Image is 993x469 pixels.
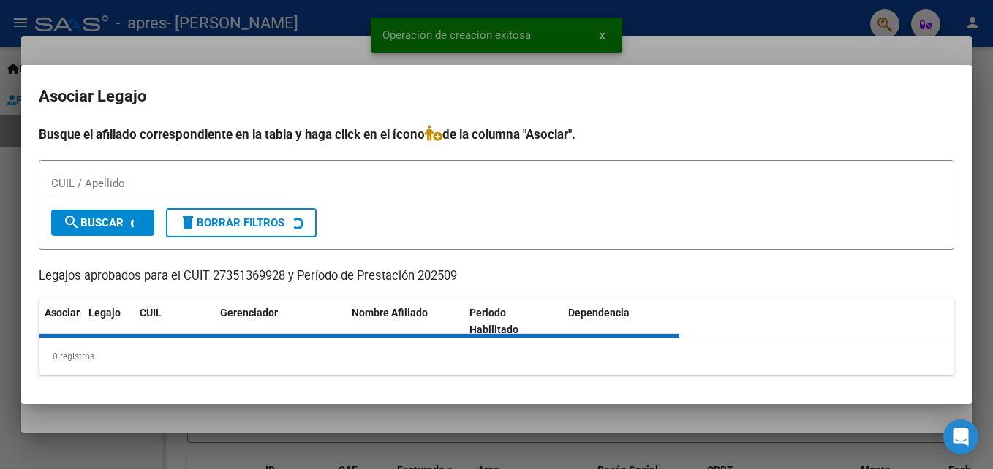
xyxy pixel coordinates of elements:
[51,210,154,236] button: Buscar
[220,307,278,319] span: Gerenciador
[83,297,134,346] datatable-header-cell: Legajo
[214,297,346,346] datatable-header-cell: Gerenciador
[469,307,518,335] span: Periodo Habilitado
[352,307,428,319] span: Nombre Afiliado
[346,297,464,346] datatable-header-cell: Nombre Afiliado
[39,83,954,110] h2: Asociar Legajo
[568,307,630,319] span: Dependencia
[39,338,954,375] div: 0 registros
[88,307,121,319] span: Legajo
[39,297,83,346] datatable-header-cell: Asociar
[179,216,284,229] span: Borrar Filtros
[39,125,954,144] h4: Busque el afiliado correspondiente en la tabla y haga click en el ícono de la columna "Asociar".
[45,307,80,319] span: Asociar
[134,297,214,346] datatable-header-cell: CUIL
[39,267,954,286] p: Legajos aprobados para el CUIT 27351369928 y Período de Prestación 202509
[63,216,124,229] span: Buscar
[166,208,317,237] button: Borrar Filtros
[140,307,162,319] span: CUIL
[179,213,197,231] mat-icon: delete
[943,419,978,454] div: Open Intercom Messenger
[63,213,80,231] mat-icon: search
[562,297,680,346] datatable-header-cell: Dependencia
[464,297,562,346] datatable-header-cell: Periodo Habilitado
